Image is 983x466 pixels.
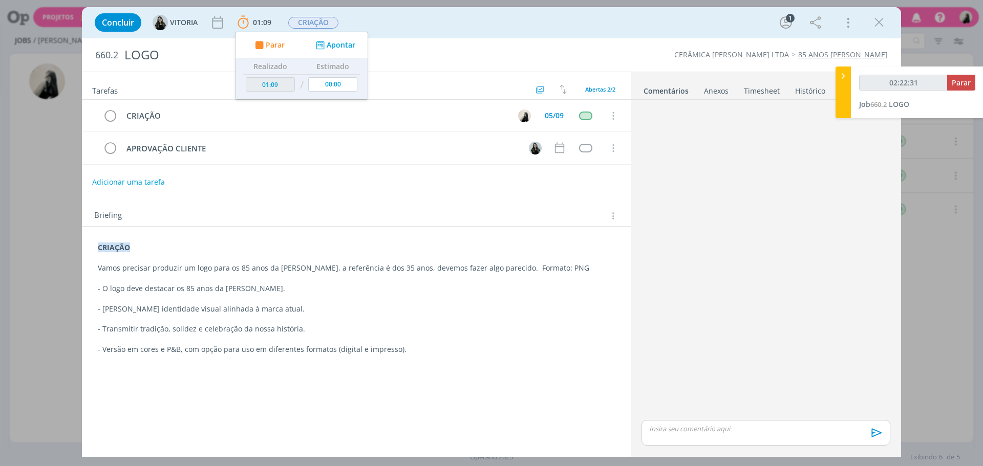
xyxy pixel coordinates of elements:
a: Comentários [643,81,689,96]
p: Vamos precisar produzir um logo para os 85 anos da [PERSON_NAME], a referência é dos 35 anos, dev... [98,263,615,273]
span: CRIAÇÃO [288,17,338,29]
a: CERÂMICA [PERSON_NAME] LTDA [674,50,789,59]
span: 660.2 [95,50,118,61]
a: Histórico [795,81,826,96]
button: 01:09 [235,14,274,31]
button: V [527,140,543,156]
p: - [PERSON_NAME] identidade visual alinhada à marca atual. [98,304,615,314]
span: Abertas 2/2 [585,85,615,93]
span: 01:09 [253,17,271,27]
img: arrow-down-up.svg [560,85,567,94]
img: V [529,142,542,154]
button: Parar [252,40,285,51]
span: Parar [952,78,971,87]
th: Realizado [243,58,297,75]
button: CRIAÇÃO [288,16,339,29]
span: VITORIA [170,19,198,26]
button: Parar [947,75,975,91]
td: / [297,75,306,96]
button: Adicionar uma tarefa [92,173,165,191]
a: Timesheet [743,81,780,96]
div: Anexos [704,86,729,96]
div: 05/09 [545,112,564,119]
span: Parar [266,41,285,49]
button: VVITORIA [153,15,198,30]
img: R [518,109,531,122]
span: Tarefas [92,83,118,96]
span: Concluir [102,18,134,27]
div: CRIAÇÃO [122,109,508,122]
div: 1 [786,14,795,23]
div: APROVAÇÃO CLIENTE [122,142,519,155]
p: - O logo deve destacar os 85 anos da [PERSON_NAME]. [98,283,615,294]
a: Job660.2LOGO [859,99,909,109]
p: - Transmitir tradição, solidez e celebração da nossa história. [98,324,615,334]
span: 660.2 [870,100,887,109]
strong: CRIAÇÃO [98,242,130,252]
ul: 01:09 [235,32,368,100]
button: 1 [778,14,794,31]
img: V [153,15,168,30]
span: Briefing [94,209,122,223]
button: Apontar [313,40,356,51]
th: Estimado [306,58,360,75]
div: dialog [82,7,901,457]
a: 85 ANOS [PERSON_NAME] [798,50,888,59]
p: - Versão em cores e P&B, com opção para uso em diferentes formatos (digital e impresso). [98,344,615,354]
button: Concluir [95,13,141,32]
span: LOGO [889,99,909,109]
button: R [517,108,532,123]
div: LOGO [120,42,553,68]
